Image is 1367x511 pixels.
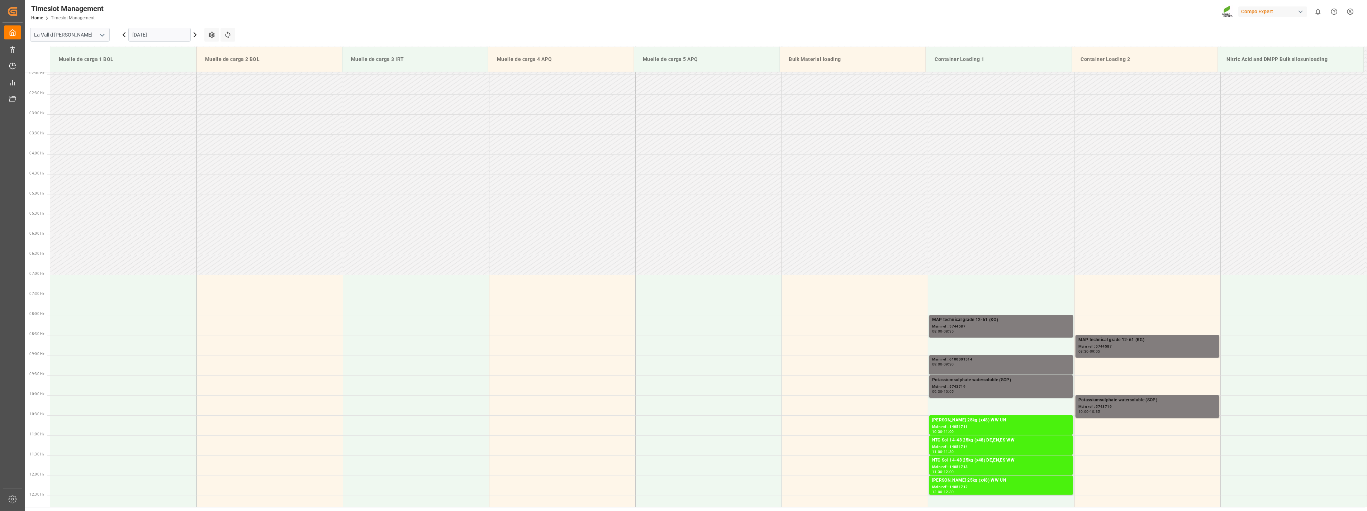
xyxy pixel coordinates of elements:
[29,312,44,316] span: 08:00 Hr
[932,490,943,493] div: 12:00
[29,392,44,396] span: 10:00 Hr
[29,292,44,296] span: 07:30 Hr
[943,490,944,493] div: -
[29,171,44,175] span: 04:30 Hr
[944,470,954,473] div: 12:00
[30,28,110,42] input: Type to search/select
[494,53,628,66] div: Muelle de carga 4 APQ
[29,492,44,496] span: 12:30 Hr
[29,372,44,376] span: 09:30 Hr
[944,390,954,393] div: 10:05
[1078,410,1089,413] div: 10:00
[29,211,44,215] span: 05:30 Hr
[640,53,774,66] div: Muelle de carga 5 APQ
[932,316,1070,324] div: MAP technical grade 12-61 (KG)
[29,91,44,95] span: 02:30 Hr
[29,191,44,195] span: 05:00 Hr
[932,477,1070,484] div: [PERSON_NAME] 25kg (x48) WW UN
[29,412,44,416] span: 10:30 Hr
[29,111,44,115] span: 03:00 Hr
[29,252,44,255] span: 06:30 Hr
[1078,344,1216,350] div: Main ref : 5744587
[29,432,44,436] span: 11:00 Hr
[29,332,44,336] span: 08:30 Hr
[1078,397,1216,404] div: Potassiumsulphate watersoluble (SOP)
[1238,5,1310,18] button: Compo Expert
[1078,404,1216,410] div: Main ref : 5743719
[943,390,944,393] div: -
[932,384,1070,390] div: Main ref : 5743719
[56,53,190,66] div: Muelle de carga 1 BOL
[943,363,944,366] div: -
[944,450,954,453] div: 11:30
[1310,4,1326,20] button: show 0 new notifications
[932,390,943,393] div: 09:30
[932,357,1070,363] div: Main ref : 6100001514
[1326,4,1342,20] button: Help Center
[932,324,1070,330] div: Main ref : 5744587
[1078,53,1212,66] div: Container Loading 2
[932,424,1070,430] div: Main ref : 14051711
[932,417,1070,424] div: [PERSON_NAME] 25kg (x48) WW UN
[31,3,104,14] div: Timeslot Management
[944,490,954,493] div: 12:30
[932,437,1070,444] div: NTC Sol 14-48 25kg (x48) DE,EN,ES WW
[943,470,944,473] div: -
[943,450,944,453] div: -
[932,53,1066,66] div: Container Loading 1
[932,450,943,453] div: 11:00
[202,53,336,66] div: Muelle de carga 2 BOL
[96,29,107,40] button: open menu
[944,363,954,366] div: 09:30
[932,457,1070,464] div: NTC Sol 14-48 25kg (x48) DE,EN,ES WW
[786,53,920,66] div: Bulk Material loading
[29,272,44,276] span: 07:00 Hr
[932,444,1070,450] div: Main ref : 14051714
[943,330,944,333] div: -
[1224,53,1358,66] div: Nitric Acid and DMPP Bulk silosunloading
[1222,5,1233,18] img: Screenshot%202023-09-29%20at%2010.02.21.png_1712312052.png
[944,430,954,433] div: 11:00
[932,330,943,333] div: 08:00
[29,352,44,356] span: 09:00 Hr
[932,484,1070,490] div: Main ref : 14051712
[128,28,191,42] input: DD.MM.YYYY
[1078,350,1089,353] div: 08:30
[944,330,954,333] div: 08:35
[932,377,1070,384] div: Potassiumsulphate watersoluble (SOP)
[31,15,43,20] a: Home
[1089,350,1090,353] div: -
[1090,410,1100,413] div: 10:35
[29,231,44,235] span: 06:00 Hr
[932,470,943,473] div: 11:30
[943,430,944,433] div: -
[1078,336,1216,344] div: MAP technical grade 12-61 (KG)
[1089,410,1090,413] div: -
[932,464,1070,470] div: Main ref : 14051713
[29,472,44,476] span: 12:00 Hr
[1090,350,1100,353] div: 09:05
[29,151,44,155] span: 04:00 Hr
[1238,6,1307,17] div: Compo Expert
[932,363,943,366] div: 09:00
[29,452,44,456] span: 11:30 Hr
[29,71,44,75] span: 02:00 Hr
[29,131,44,135] span: 03:30 Hr
[932,430,943,433] div: 10:30
[348,53,482,66] div: Muelle de carga 3 IRT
